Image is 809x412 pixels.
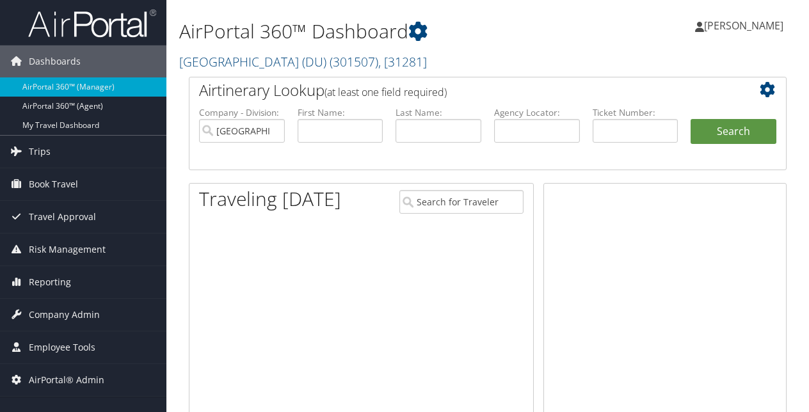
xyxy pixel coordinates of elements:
[199,186,341,212] h1: Traveling [DATE]
[378,53,427,70] span: , [ 31281 ]
[396,106,481,119] label: Last Name:
[179,53,427,70] a: [GEOGRAPHIC_DATA] (DU)
[29,266,71,298] span: Reporting
[179,18,591,45] h1: AirPortal 360™ Dashboard
[494,106,580,119] label: Agency Locator:
[298,106,383,119] label: First Name:
[399,190,524,214] input: Search for Traveler
[29,299,100,331] span: Company Admin
[199,79,726,101] h2: Airtinerary Lookup
[704,19,783,33] span: [PERSON_NAME]
[695,6,796,45] a: [PERSON_NAME]
[593,106,678,119] label: Ticket Number:
[29,201,96,233] span: Travel Approval
[199,106,285,119] label: Company - Division:
[330,53,378,70] span: ( 301507 )
[29,168,78,200] span: Book Travel
[29,234,106,265] span: Risk Management
[691,119,776,145] button: Search
[29,331,95,363] span: Employee Tools
[28,8,156,38] img: airportal-logo.png
[324,85,447,99] span: (at least one field required)
[29,136,51,168] span: Trips
[29,45,81,77] span: Dashboards
[29,364,104,396] span: AirPortal® Admin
